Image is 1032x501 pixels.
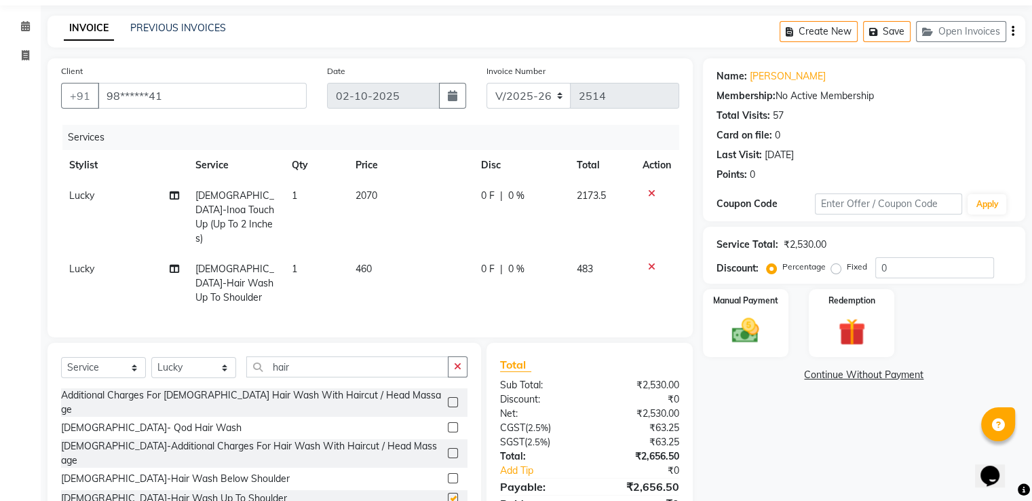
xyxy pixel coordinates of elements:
div: 0 [750,168,755,182]
button: +91 [61,83,99,109]
span: 460 [356,263,372,275]
span: [DEMOGRAPHIC_DATA]-Inoa Touch Up (Up To 2 Inches) [195,189,274,244]
img: _gift.svg [830,315,874,349]
input: Search by Name/Mobile/Email/Code [98,83,307,109]
button: Save [863,21,911,42]
th: Total [569,150,634,181]
button: Create New [780,21,858,42]
input: Search or Scan [246,356,448,377]
div: Points: [716,168,747,182]
label: Manual Payment [713,295,778,307]
span: 0 % [508,189,524,203]
span: 0 F [481,189,495,203]
a: [PERSON_NAME] [750,69,826,83]
span: 0 % [508,262,524,276]
button: Open Invoices [916,21,1006,42]
div: ( ) [490,421,590,435]
span: CGST [500,422,525,434]
label: Invoice Number [486,65,546,77]
iframe: chat widget [975,447,1018,487]
span: 1 [292,263,297,275]
th: Service [187,150,284,181]
div: ₹2,530.00 [590,407,689,421]
div: Name: [716,69,747,83]
div: Sub Total: [490,378,590,392]
span: 2.5% [527,437,548,447]
div: Net: [490,407,590,421]
div: Coupon Code [716,197,815,211]
div: ₹63.25 [590,435,689,449]
th: Qty [284,150,348,181]
div: Services [62,125,689,150]
span: 2070 [356,189,377,202]
div: Total: [490,449,590,464]
span: Total [500,358,531,372]
span: 0 F [481,262,495,276]
label: Percentage [782,261,826,273]
label: Client [61,65,83,77]
div: Discount: [716,261,759,276]
span: 483 [577,263,593,275]
th: Stylist [61,150,187,181]
label: Date [327,65,345,77]
div: ₹2,530.00 [590,378,689,392]
a: Continue Without Payment [706,368,1023,382]
div: Payable: [490,479,590,495]
span: | [500,262,503,276]
span: SGST [500,436,524,448]
div: No Active Membership [716,89,1012,103]
a: PREVIOUS INVOICES [130,22,226,34]
div: 57 [773,109,784,123]
div: Total Visits: [716,109,770,123]
img: _cash.svg [723,315,767,346]
div: Service Total: [716,238,778,252]
a: Add Tip [490,464,606,478]
th: Action [634,150,679,181]
div: ₹2,656.50 [590,449,689,464]
th: Price [347,150,473,181]
span: Lucky [69,263,94,275]
div: ( ) [490,435,590,449]
div: Additional Charges For [DEMOGRAPHIC_DATA] Hair Wash With Haircut / Head Massage [61,388,442,417]
div: [DEMOGRAPHIC_DATA]- Qod Hair Wash [61,421,242,435]
div: ₹2,656.50 [590,479,689,495]
th: Disc [473,150,569,181]
div: ₹0 [606,464,689,478]
span: | [500,189,503,203]
div: [DATE] [765,148,794,162]
div: [DEMOGRAPHIC_DATA]-Additional Charges For Hair Wash With Haircut / Head Massage [61,439,442,468]
span: Lucky [69,189,94,202]
div: 0 [775,128,780,143]
input: Enter Offer / Coupon Code [815,193,963,215]
span: 2.5% [528,422,548,433]
div: Discount: [490,392,590,407]
div: ₹63.25 [590,421,689,435]
span: 2173.5 [577,189,606,202]
span: [DEMOGRAPHIC_DATA]-Hair Wash Up To Shoulder [195,263,274,303]
div: Membership: [716,89,776,103]
span: 1 [292,189,297,202]
label: Redemption [828,295,875,307]
label: Fixed [847,261,867,273]
div: ₹2,530.00 [784,238,826,252]
a: INVOICE [64,16,114,41]
div: ₹0 [590,392,689,407]
div: [DEMOGRAPHIC_DATA]-Hair Wash Below Shoulder [61,472,290,486]
button: Apply [968,194,1006,215]
div: Card on file: [716,128,772,143]
div: Last Visit: [716,148,762,162]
